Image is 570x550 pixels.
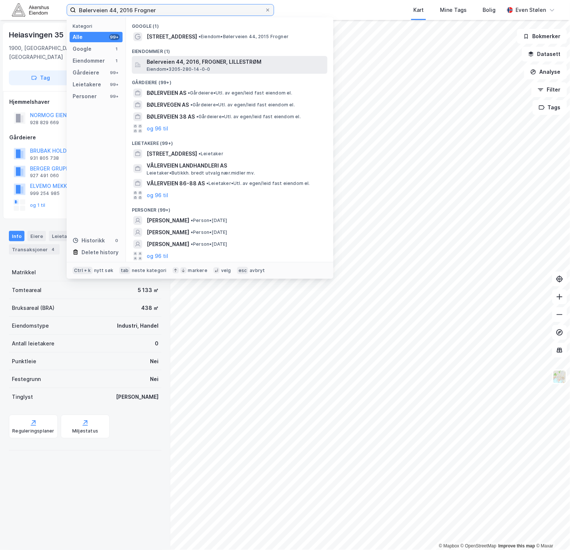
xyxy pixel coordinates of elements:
iframe: Chat Widget [533,514,570,550]
span: • [206,180,209,186]
button: Analyse [524,64,567,79]
span: Leietaker • Butikkh. bredt utvalg nær.midler mv. [147,170,255,176]
div: Google (1) [126,17,333,31]
div: Industri, Handel [117,321,159,330]
div: 99+ [109,93,120,99]
div: Info [9,231,24,241]
span: Gårdeiere • Utl. av egen/leid fast eiendom el. [190,102,295,108]
button: Datasett [522,47,567,62]
img: Z [553,370,567,384]
div: 5 133 ㎡ [138,286,159,295]
div: Nei [150,375,159,384]
div: Hjemmelshaver [9,97,161,106]
div: avbryt [250,268,265,274]
div: Heiasvingen 35 [9,29,65,41]
span: VÅLERVEIEN LANDHANDLERI AS [147,161,324,170]
div: 0 [155,339,159,348]
div: Nei [150,357,159,366]
span: • [191,218,193,223]
span: Leietaker • Utl. av egen/leid fast eiendom el. [206,180,310,186]
span: Person • [DATE] [191,229,227,235]
span: [STREET_ADDRESS] [147,149,197,158]
div: nytt søk [94,268,114,274]
div: Eiendommer [73,56,105,65]
div: Google [73,44,91,53]
div: Eiendomstype [12,321,49,330]
div: Gårdeiere (99+) [126,74,333,87]
span: • [199,34,201,39]
span: Person • [DATE] [191,241,227,247]
a: OpenStreetMap [461,544,497,549]
div: Kontrollprogram for chat [533,514,570,550]
button: Tags [533,100,567,115]
span: • [196,114,199,119]
input: Søk på adresse, matrikkel, gårdeiere, leietakere eller personer [76,4,265,16]
div: Alle [73,33,83,42]
div: Bruksareal (BRA) [12,304,54,312]
div: Tinglyst [12,392,33,401]
div: 999 254 985 [30,190,60,196]
span: Eiendom • 3205-280-14-0-0 [147,66,210,72]
a: Mapbox [439,544,459,549]
div: 931 805 738 [30,155,59,161]
div: Punktleie [12,357,36,366]
button: Bokmerker [517,29,567,44]
span: [PERSON_NAME] [147,228,189,237]
div: Ctrl + k [73,267,93,274]
div: Eiendommer (1) [126,43,333,56]
div: velg [221,268,231,274]
div: Miljøstatus [72,428,98,434]
button: og 96 til [147,124,168,133]
div: Antall leietakere [12,339,54,348]
div: Bolig [483,6,496,14]
div: Personer (99+) [126,201,333,215]
span: BØLERVEIEN 38 AS [147,112,195,121]
a: Improve this map [499,544,535,549]
span: VÅLERVEIEN 86-88 AS [147,179,205,188]
div: Reguleringsplaner [12,428,54,434]
div: Eiere [27,231,46,241]
span: Person • [DATE] [191,218,227,223]
div: Tomteareal [12,286,41,295]
button: og 96 til [147,191,168,200]
div: 0 [114,238,120,243]
div: Leietakere (99+) [126,135,333,148]
button: og 96 til [147,252,168,261]
button: Filter [531,82,567,97]
div: 1 [114,58,120,64]
button: Tag [9,70,73,85]
div: Kart [413,6,424,14]
div: Leietakere [49,231,81,241]
div: Mine Tags [440,6,467,14]
div: Leietakere [73,80,101,89]
div: 928 829 669 [30,120,59,126]
span: • [191,241,193,247]
div: Delete history [81,248,119,257]
div: tab [119,267,130,274]
div: Gårdeiere [73,68,99,77]
div: Historikk [73,236,105,245]
div: esc [237,267,249,274]
span: BØLERVEIEN AS [147,89,186,97]
div: 99+ [109,82,120,87]
span: BØLERVEGEN AS [147,100,189,109]
div: Festegrunn [12,375,41,384]
span: Bølerveien 44, 2016, FROGNER, LILLESTRØM [147,57,324,66]
span: Leietaker [199,151,223,157]
div: 99+ [109,70,120,76]
div: 1900, [GEOGRAPHIC_DATA], [GEOGRAPHIC_DATA] [9,44,120,62]
span: • [188,90,190,96]
img: akershus-eiendom-logo.9091f326c980b4bce74ccdd9f866810c.svg [12,3,49,16]
div: Kategori [73,23,123,29]
div: 1 [114,46,120,52]
div: markere [188,268,207,274]
div: 99+ [109,34,120,40]
span: Gårdeiere • Utl. av egen/leid fast eiendom el. [188,90,292,96]
div: Personer [73,92,97,101]
div: Even Stølen [516,6,546,14]
div: 4 [49,246,57,253]
div: 927 491 060 [30,173,59,179]
span: • [199,151,201,156]
span: [PERSON_NAME] [147,216,189,225]
div: Gårdeiere [9,133,161,142]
